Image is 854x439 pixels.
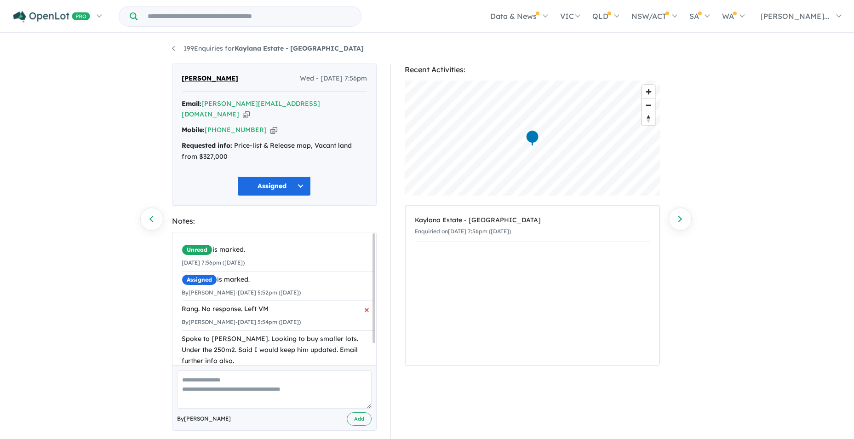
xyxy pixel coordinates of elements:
small: By [PERSON_NAME] - [DATE] 5:52pm ([DATE]) [182,289,301,296]
span: Zoom out [642,99,655,112]
div: Map marker [525,130,539,147]
div: Recent Activities: [405,64,660,76]
small: [DATE] 7:56pm ([DATE]) [182,259,245,266]
span: Wed - [DATE] 7:56pm [300,73,367,84]
strong: Mobile: [182,126,205,134]
small: By [PERSON_NAME] - [DATE] 5:54pm ([DATE]) [182,318,301,325]
canvas: Map [405,81,660,196]
strong: Email: [182,99,201,108]
div: Spoke to [PERSON_NAME]. Looking to buy smaller lots. Under the 250m2. Said I would keep him updat... [182,334,374,366]
a: [PHONE_NUMBER] [205,126,267,134]
button: Assigned [237,176,311,196]
div: is marked. [182,244,374,255]
nav: breadcrumb [172,43,682,54]
button: Copy [243,110,250,119]
small: Enquiried on [DATE] 7:56pm ([DATE]) [415,228,511,235]
button: Copy [270,125,277,135]
button: Zoom in [642,85,655,98]
span: × [364,301,369,318]
img: Openlot PRO Logo White [13,11,90,23]
div: Kaylana Estate - [GEOGRAPHIC_DATA] [415,215,650,226]
a: 199Enquiries forKaylana Estate - [GEOGRAPHIC_DATA] [172,44,364,52]
input: Try estate name, suburb, builder or developer [139,6,359,26]
span: Assigned [182,274,217,285]
button: Add [347,412,372,426]
button: Reset bearing to north [642,112,655,125]
a: Kaylana Estate - [GEOGRAPHIC_DATA]Enquiried on[DATE] 7:56pm ([DATE]) [415,210,650,242]
span: [PERSON_NAME] [182,73,238,84]
div: Price-list & Release map, Vacant land from $327,000 [182,140,367,162]
div: Notes: [172,215,377,227]
button: Zoom out [642,98,655,112]
strong: Requested info: [182,141,232,150]
span: Unread [182,244,212,255]
div: Rang. No response. Left VM [182,304,374,315]
a: [PERSON_NAME][EMAIL_ADDRESS][DOMAIN_NAME] [182,99,320,119]
span: [PERSON_NAME]... [761,12,830,21]
span: By [PERSON_NAME] [177,414,231,423]
div: is marked. [182,274,374,285]
strong: Kaylana Estate - [GEOGRAPHIC_DATA] [235,44,364,52]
